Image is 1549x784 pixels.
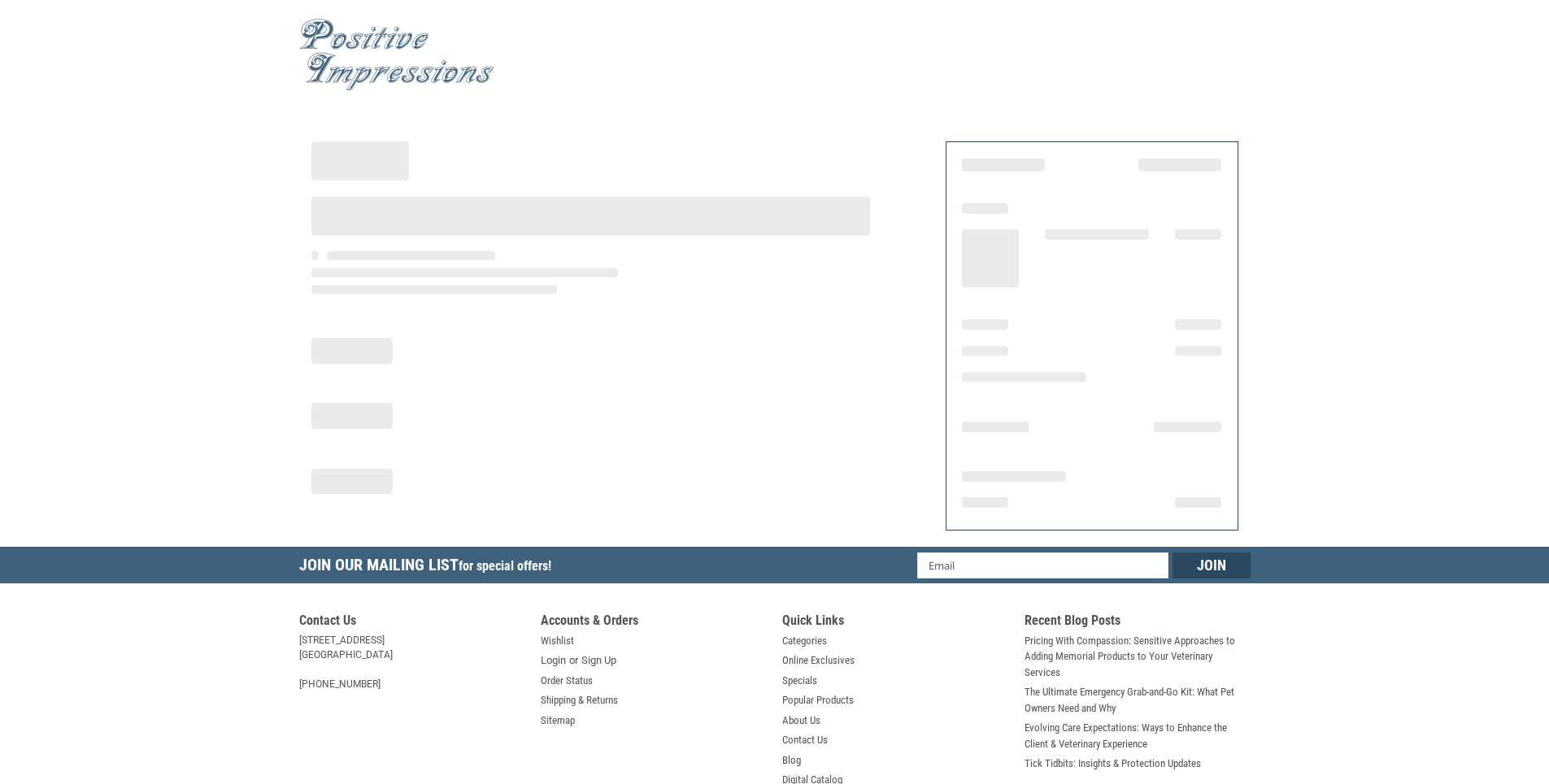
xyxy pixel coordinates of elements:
a: Shipping & Returns [541,692,618,708]
a: Tick Tidbits: Insights & Protection Updates [1025,756,1201,772]
h5: Recent Blog Posts [1025,613,1251,633]
a: Popular Products [782,692,854,708]
a: Wishlist [541,633,574,649]
a: Contact Us [782,732,828,748]
img: Positive Impressions [299,19,494,91]
h5: Quick Links [782,613,1008,633]
span: for special offers! [459,558,551,574]
a: About Us [782,713,820,729]
h5: Accounts & Orders [541,613,767,633]
h5: Contact Us [299,613,525,633]
a: Online Exclusives [782,652,855,669]
a: Login [541,652,566,669]
a: Evolving Care Expectations: Ways to Enhance the Client & Veterinary Experience [1025,720,1251,752]
a: Blog [782,752,801,769]
a: Pricing With Compassion: Sensitive Approaches to Adding Memorial Products to Your Veterinary Serv... [1025,633,1251,681]
h5: Join Our Mailing List [299,547,559,588]
span: or [559,652,588,669]
a: Specials [782,673,817,689]
a: Sign Up [581,652,616,669]
a: Categories [782,633,827,649]
address: [STREET_ADDRESS] [GEOGRAPHIC_DATA] [PHONE_NUMBER] [299,633,525,691]
a: Order Status [541,673,593,689]
a: Sitemap [541,713,575,729]
input: Join [1173,552,1251,578]
input: Email [917,552,1168,578]
a: The Ultimate Emergency Grab-and-Go Kit: What Pet Owners Need and Why [1025,684,1251,716]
